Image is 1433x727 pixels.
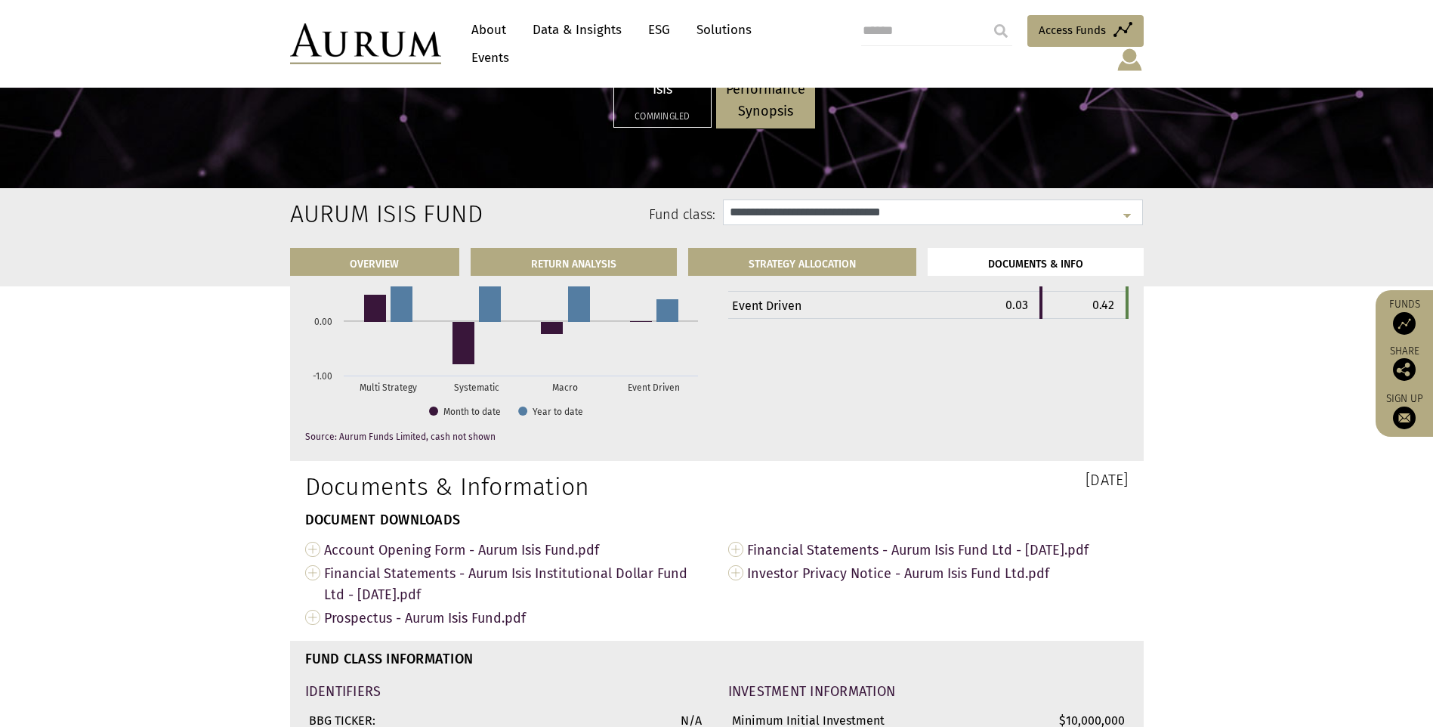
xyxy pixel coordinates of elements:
[359,382,416,393] text: Multi Strategy
[747,561,1129,585] span: Investor Privacy Notice - Aurum Isis Fund Ltd.pdf
[624,79,701,101] p: Isis
[552,382,578,393] text: Macro
[305,432,706,442] p: Source: Aurum Funds Limited, cash not shown
[464,44,509,72] a: Events
[305,472,706,501] h1: Documents & Information
[986,16,1016,46] input: Submit
[1393,312,1416,335] img: Access Funds
[533,407,583,417] text: Year to date
[1383,392,1425,429] a: Sign up
[1393,358,1416,381] img: Share this post
[1383,346,1425,381] div: Share
[624,112,701,121] h5: Commingled
[464,16,514,44] a: About
[314,317,332,327] text: 0.00
[324,538,706,561] span: Account Opening Form - Aurum Isis Fund.pdf
[1041,291,1127,319] td: 0.42
[453,382,499,393] text: Systematic
[305,685,706,698] h4: IDENTIFIERS
[641,16,678,44] a: ESG
[290,248,460,276] a: OVERVIEW
[443,407,501,417] text: Month to date
[305,512,461,528] strong: DOCUMENT DOWNLOADS
[627,382,679,393] text: Event Driven
[525,16,629,44] a: Data & Insights
[1027,15,1144,47] a: Access Funds
[290,23,441,64] img: Aurum
[747,538,1129,561] span: Financial Statements - Aurum Isis Fund Ltd - [DATE].pdf
[726,79,805,122] p: Performance Synopsis
[290,200,413,228] h2: Aurum Isis Fund
[688,248,916,276] a: STRATEGY ALLOCATION
[471,248,677,276] a: RETURN ANALYSIS
[953,291,1041,319] td: 0.03
[436,206,716,225] label: Fund class:
[1383,298,1425,335] a: Funds
[324,561,706,607] span: Financial Statements - Aurum Isis Institutional Dollar Fund Ltd - [DATE].pdf
[1039,21,1106,39] span: Access Funds
[689,16,759,44] a: Solutions
[1393,407,1416,429] img: Sign up to our newsletter
[313,371,332,382] text: -1.00
[305,651,474,667] strong: FUND CLASS INFORMATION
[1116,47,1144,73] img: account-icon.svg
[728,685,1129,698] h4: INVESTMENT INFORMATION
[728,291,953,319] td: Event Driven
[324,606,706,630] span: Prospectus - Aurum Isis Fund.pdf
[728,472,1129,487] h3: [DATE]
